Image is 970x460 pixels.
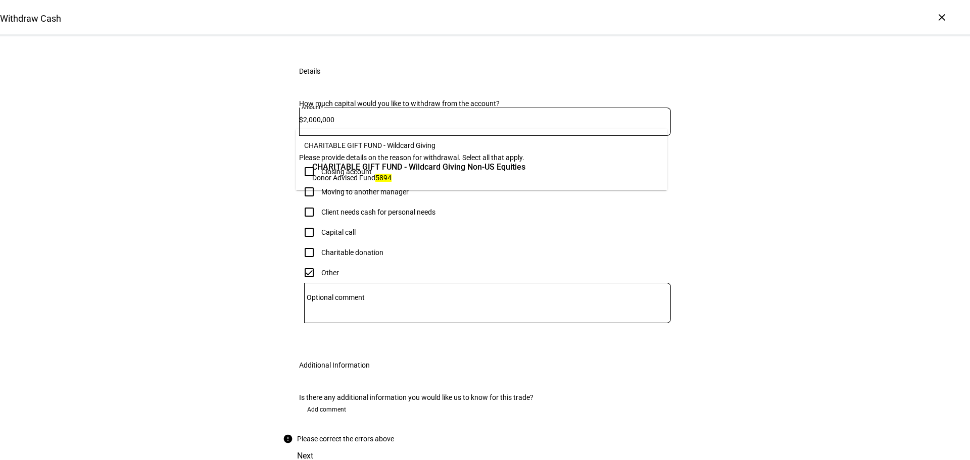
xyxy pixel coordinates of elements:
span: $ [299,116,303,124]
div: Details [299,67,320,75]
div: × [934,9,950,25]
div: Charitable donation [321,248,383,257]
span: Donor Advised Fund [312,174,375,182]
div: CHARITABLE GIFT FUND - Wildcard Giving Non-US Equities [310,159,528,185]
mat-label: Amount* [302,104,323,110]
mat-label: Optional comment [307,293,365,301]
div: Moving to another manager [321,188,409,196]
span: CHARITABLE GIFT FUND - Wildcard Giving [304,141,435,149]
button: Add comment [299,401,354,418]
div: Client needs cash for personal needs [321,208,435,216]
div: How much capital would you like to withdraw from the account? [299,99,671,108]
div: Additional Information [299,361,370,369]
span: CHARITABLE GIFT FUND - Wildcard Giving Non-US Equities [312,161,525,173]
div: Capital call [321,228,356,236]
mark: 5894 [375,174,392,182]
mat-icon: error_outline [283,434,293,444]
span: Add comment [307,401,346,418]
div: Please correct the errors above [297,435,394,443]
div: Other [321,269,339,277]
div: Is there any additional information you would like us to know for this trade? [299,393,671,401]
